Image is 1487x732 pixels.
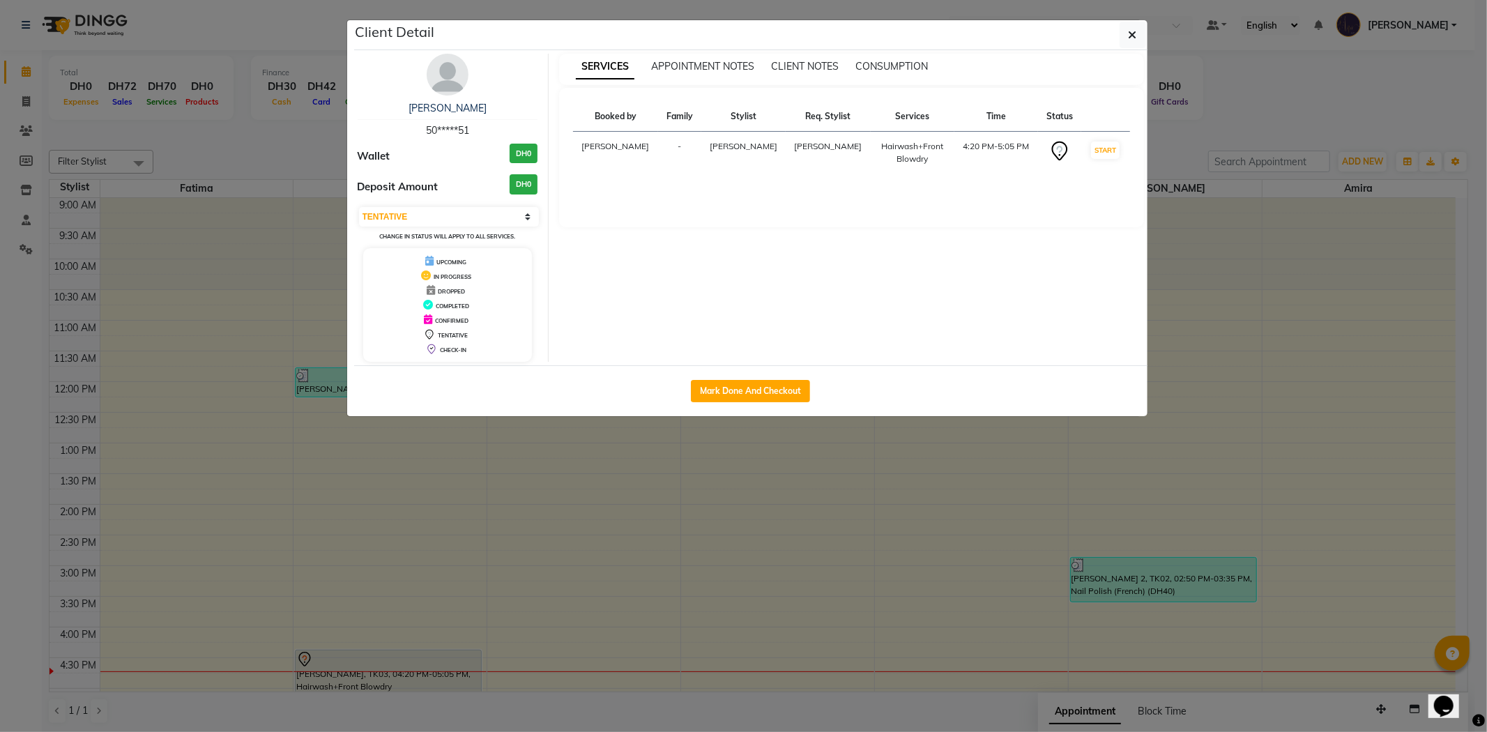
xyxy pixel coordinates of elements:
[438,288,465,295] span: DROPPED
[691,380,810,402] button: Mark Done And Checkout
[1428,676,1473,718] iframe: chat widget
[510,174,537,195] h3: DH0
[573,132,658,174] td: [PERSON_NAME]
[954,132,1038,174] td: 4:20 PM-5:05 PM
[1091,142,1120,159] button: START
[1038,102,1081,132] th: Status
[409,102,487,114] a: [PERSON_NAME]
[427,54,468,96] img: avatar
[771,60,839,73] span: CLIENT NOTES
[871,102,955,132] th: Services
[440,346,466,353] span: CHECK-IN
[786,102,871,132] th: Req. Stylist
[879,140,947,165] div: Hairwash+Front Blowdry
[658,102,701,132] th: Family
[701,102,786,132] th: Stylist
[434,273,471,280] span: IN PROGRESS
[356,22,435,43] h5: Client Detail
[576,54,634,79] span: SERVICES
[954,102,1038,132] th: Time
[651,60,754,73] span: APPOINTMENT NOTES
[573,102,658,132] th: Booked by
[436,259,466,266] span: UPCOMING
[795,141,862,151] span: [PERSON_NAME]
[510,144,537,164] h3: DH0
[358,179,439,195] span: Deposit Amount
[438,332,468,339] span: TENTATIVE
[379,233,515,240] small: Change in status will apply to all services.
[658,132,701,174] td: -
[436,303,469,310] span: COMPLETED
[710,141,777,151] span: [PERSON_NAME]
[855,60,928,73] span: CONSUMPTION
[435,317,468,324] span: CONFIRMED
[358,148,390,165] span: Wallet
